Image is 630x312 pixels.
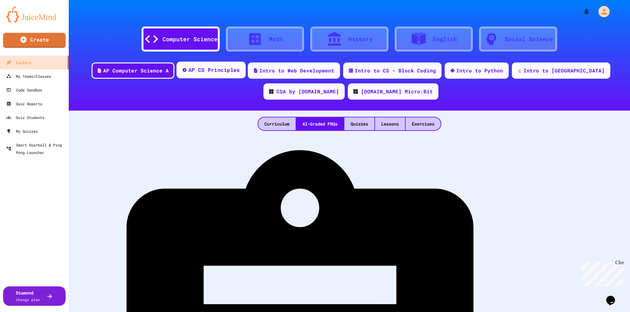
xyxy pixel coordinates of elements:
div: Curriculum [258,117,296,130]
div: Intro to Web Development [259,67,334,74]
div: Computer Science [162,35,217,43]
div: Diamond [16,290,40,303]
img: CODE_logo_RGB.png [353,89,358,94]
a: Create [3,33,66,48]
div: Lessons [375,117,405,130]
div: CSA by [DOMAIN_NAME] [277,88,339,95]
div: Math [269,35,283,43]
div: Smart Doorbell & Ping Pong Launcher [6,141,66,156]
div: Quiz Students [6,114,44,121]
div: English [433,35,457,43]
div: My Notifications [571,6,592,17]
div: AP Computer Science A [103,67,169,74]
div: Exercises [406,117,441,130]
div: AP CS Principles [188,66,240,74]
iframe: chat widget [604,287,624,306]
div: [DOMAIN_NAME] Micro:Bit [361,88,433,95]
img: CODE_logo_RGB.png [269,89,273,94]
div: Intro to Python [456,67,503,74]
div: Code Sandbox [6,86,42,94]
div: My Teams/Classes [6,72,51,80]
div: My Account [592,4,611,19]
div: My Quizzes [6,127,38,135]
div: Explore [6,59,31,66]
button: DiamondChange plan [3,286,66,306]
div: History [348,35,372,43]
span: Change plan [16,297,40,302]
div: Intro to [GEOGRAPHIC_DATA] [523,67,605,74]
img: logo-orange.svg [6,6,62,22]
div: Intro to CS - Block Coding [355,67,436,74]
div: Quizzes [344,117,374,130]
div: AI-Graded FRQs [296,117,344,130]
div: Quiz Reports [6,100,42,107]
div: Chat with us now!Close [2,2,43,40]
div: Social Science [505,35,553,43]
iframe: chat widget [578,260,624,286]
